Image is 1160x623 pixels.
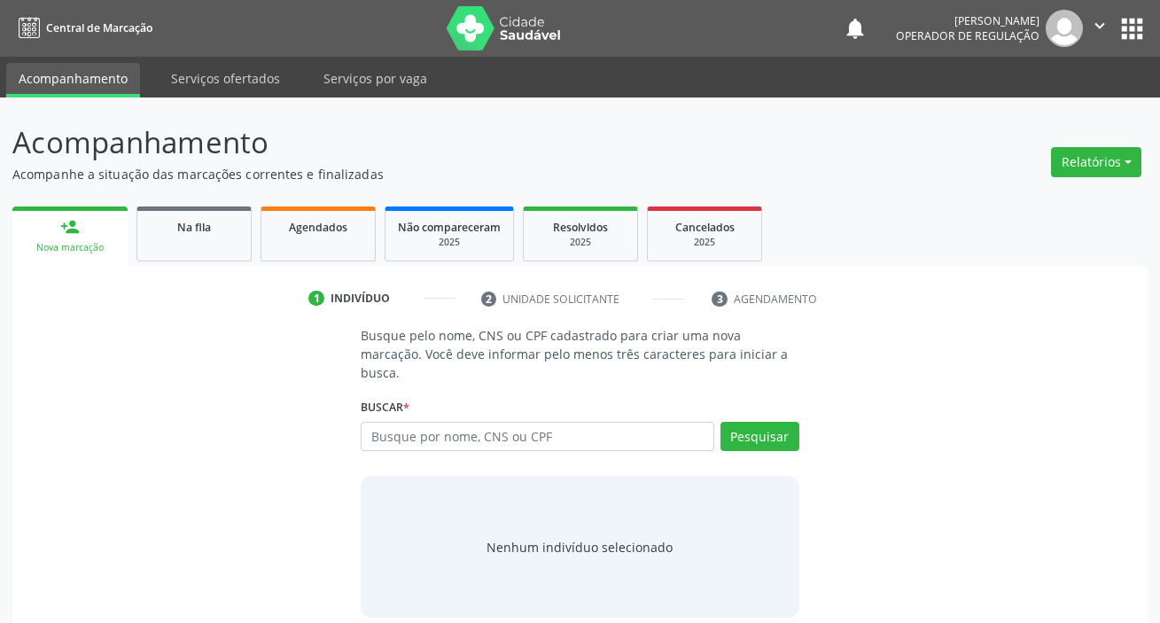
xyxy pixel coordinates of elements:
[12,121,807,165] p: Acompanhamento
[159,63,292,94] a: Serviços ofertados
[361,326,798,382] p: Busque pelo nome, CNS ou CPF cadastrado para criar uma nova marcação. Você deve informar pelo men...
[843,16,868,41] button: notifications
[311,63,440,94] a: Serviços por vaga
[25,241,115,254] div: Nova marcação
[1090,16,1109,35] i: 
[12,165,807,183] p: Acompanhe a situação das marcações correntes e finalizadas
[720,422,799,452] button: Pesquisar
[6,63,140,97] a: Acompanhamento
[361,422,713,452] input: Busque por nome, CNS ou CPF
[398,236,501,249] div: 2025
[46,20,152,35] span: Central de Marcação
[60,217,80,237] div: person_add
[361,394,409,422] label: Buscar
[487,538,673,557] div: Nenhum indivíduo selecionado
[675,220,735,235] span: Cancelados
[896,13,1039,28] div: [PERSON_NAME]
[660,236,749,249] div: 2025
[398,220,501,235] span: Não compareceram
[177,220,211,235] span: Na fila
[289,220,347,235] span: Agendados
[331,291,390,307] div: Indivíduo
[1117,13,1148,44] button: apps
[1046,10,1083,47] img: img
[896,28,1039,43] span: Operador de regulação
[536,236,625,249] div: 2025
[1083,10,1117,47] button: 
[308,291,324,307] div: 1
[1051,147,1141,177] button: Relatórios
[553,220,608,235] span: Resolvidos
[12,13,152,43] a: Central de Marcação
